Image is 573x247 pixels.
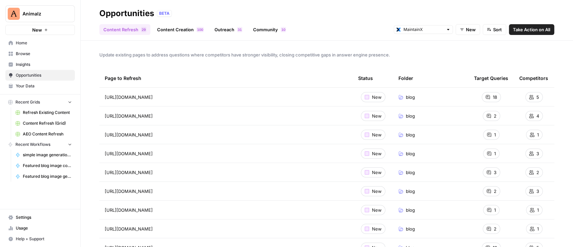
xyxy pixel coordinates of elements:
[12,160,75,171] a: Featured blog image concepts
[5,234,75,244] button: Help + Support
[153,24,208,35] a: Content Creation100
[99,51,554,58] span: Update existing pages to address questions where competitors have stronger visibility, closing co...
[372,188,382,195] span: New
[12,150,75,160] a: simple image generation nano + gpt
[406,169,415,176] span: blog
[12,107,75,118] a: Refresh Existing Content
[105,113,153,119] span: [URL][DOMAIN_NAME]
[372,113,382,119] span: New
[199,27,201,32] span: 0
[105,188,153,195] span: [URL][DOMAIN_NAME]
[12,129,75,139] a: AEO Content Refresh
[536,113,539,119] span: 4
[5,5,75,22] button: Workspace: Animalz
[372,94,382,100] span: New
[23,131,72,137] span: AEO Content Refresh
[536,188,539,195] span: 3
[494,113,496,119] span: 2
[494,131,496,138] span: 1
[493,26,502,33] span: Sort
[536,169,539,176] span: 2
[23,163,72,169] span: Featured blog image concepts
[537,207,539,213] span: 1
[16,225,72,231] span: Usage
[23,120,72,126] span: Content Refresh (Grid)
[23,110,72,116] span: Refresh Existing Content
[372,131,382,138] span: New
[372,225,382,232] span: New
[249,24,290,35] a: Community10
[483,24,506,35] button: Sort
[406,225,415,232] span: blog
[5,38,75,48] a: Home
[15,141,50,148] span: Recent Workflows
[5,97,75,107] button: Recent Grids
[16,83,72,89] span: Your Data
[494,150,496,157] span: 1
[406,113,415,119] span: blog
[238,27,240,32] span: 3
[157,10,172,17] div: BETA
[283,27,285,32] span: 0
[494,169,496,176] span: 3
[99,24,150,35] a: Content Refresh29
[474,69,508,87] div: Target Queries
[493,94,497,100] span: 18
[15,99,40,105] span: Recent Grids
[32,27,42,33] span: New
[16,236,72,242] span: Help + Support
[406,188,415,195] span: blog
[22,10,63,17] span: Animalz
[281,27,286,32] div: 10
[509,24,554,35] button: Take Action on All
[144,27,146,32] span: 9
[537,131,539,138] span: 1
[16,51,72,57] span: Browse
[105,169,153,176] span: [URL][DOMAIN_NAME]
[240,27,242,32] span: 1
[537,225,539,232] span: 1
[536,94,539,100] span: 5
[12,118,75,129] a: Content Refresh (Grid)
[406,131,415,138] span: blog
[16,61,72,68] span: Insights
[141,27,146,32] div: 29
[372,150,382,157] span: New
[358,69,373,87] div: Status
[494,207,496,213] span: 1
[372,169,382,176] span: New
[5,59,75,70] a: Insights
[105,131,153,138] span: [URL][DOMAIN_NAME]
[494,188,496,195] span: 2
[16,72,72,78] span: Opportunities
[201,27,203,32] span: 0
[16,40,72,46] span: Home
[403,26,443,33] input: MaintainX
[5,48,75,59] a: Browse
[105,94,153,100] span: [URL][DOMAIN_NAME]
[105,150,153,157] span: [URL][DOMAIN_NAME]
[466,26,476,33] span: New
[5,25,75,35] button: New
[406,207,415,213] span: blog
[5,212,75,223] a: Settings
[406,94,415,100] span: blog
[16,214,72,220] span: Settings
[513,26,550,33] span: Take Action on All
[398,69,413,87] div: Folder
[210,24,246,35] a: Outreach31
[12,171,75,182] a: Featured blog image generation (Animalz)
[536,150,539,157] span: 3
[99,8,154,19] div: Opportunities
[23,173,72,179] span: Featured blog image generation (Animalz)
[105,225,153,232] span: [URL][DOMAIN_NAME]
[5,70,75,81] a: Opportunities
[23,152,72,158] span: simple image generation nano + gpt
[142,27,144,32] span: 2
[456,24,480,35] button: New
[372,207,382,213] span: New
[105,207,153,213] span: [URL][DOMAIN_NAME]
[5,139,75,150] button: Recent Workflows
[519,69,548,87] div: Competitors
[237,27,242,32] div: 31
